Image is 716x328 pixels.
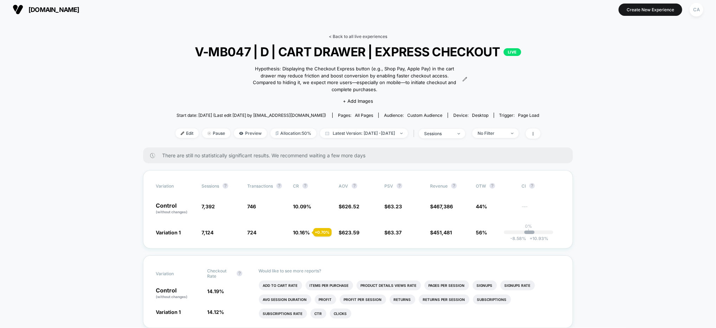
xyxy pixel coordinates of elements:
[397,183,402,189] button: ?
[342,203,359,209] span: 626.52
[476,183,514,189] span: OTW
[247,203,256,209] span: 746
[237,271,242,276] button: ?
[202,229,213,235] span: 7,124
[529,183,535,189] button: ?
[247,183,273,189] span: Transactions
[259,268,561,273] p: Would like to see more reports?
[472,113,488,118] span: desktop
[473,295,511,304] li: Subscriptions
[424,280,469,290] li: Pages Per Session
[343,98,373,104] span: + Add Images
[473,280,497,290] li: Signups
[339,183,348,189] span: AOV
[325,132,329,135] img: calendar
[510,236,526,241] span: -8.58 %
[202,203,215,209] span: 7,392
[320,128,408,138] span: Latest Version: [DATE] - [DATE]
[223,183,228,189] button: ?
[388,229,402,235] span: 63.37
[352,183,357,189] button: ?
[249,65,461,93] span: Hypothesis: Displaying the Checkout Express button (e.g., Shop Pay, Apple Pay) in the cart drawer...
[511,133,513,134] img: end
[339,229,359,235] span: $
[276,131,279,135] img: rebalance
[619,4,682,16] button: Create New Experience
[259,280,302,290] li: Add To Cart Rate
[207,132,211,135] img: end
[499,113,539,118] div: Trigger:
[688,2,705,17] button: CA
[430,183,448,189] span: Revenue
[407,113,442,118] span: Custom Audience
[207,309,224,315] span: 14.12 %
[458,133,460,134] img: end
[313,228,332,236] div: + 0.70 %
[419,295,469,304] li: Returns Per Session
[156,229,181,235] span: Variation 1
[207,268,233,279] span: Checkout Rate
[490,183,495,189] button: ?
[259,309,307,318] li: Subscriptions Rate
[384,113,442,118] div: Audience:
[690,3,703,17] div: CA
[340,295,386,304] li: Profit Per Session
[329,34,387,39] a: < Back to all live experiences
[430,203,453,209] span: $
[357,280,421,290] li: Product Details Views Rate
[293,203,311,209] span: 10.09 %
[177,113,326,118] span: Start date: [DATE] (Last edit [DATE] by [EMAIL_ADDRESS][DOMAIN_NAME])
[259,295,311,304] li: Avg Session Duration
[311,309,326,318] li: Ctr
[234,128,267,138] span: Preview
[175,128,199,138] span: Edit
[530,236,532,241] span: +
[202,183,219,189] span: Sessions
[156,309,181,315] span: Variation 1
[306,280,353,290] li: Items Per Purchase
[156,210,187,214] span: (without changes)
[518,113,539,118] span: Page Load
[315,295,336,304] li: Profit
[390,295,415,304] li: Returns
[448,113,494,118] span: Device:
[162,152,559,158] span: There are still no statistically significant results. We recommend waiting a few more days
[156,268,194,279] span: Variation
[424,131,452,136] div: sessions
[202,128,230,138] span: Pause
[28,6,79,13] span: [DOMAIN_NAME]
[384,229,402,235] span: $
[528,229,529,234] p: |
[339,203,359,209] span: $
[11,4,82,15] button: [DOMAIN_NAME]
[338,113,373,118] div: Pages:
[156,295,187,299] span: (without changes)
[504,48,521,56] p: LIVE
[207,288,224,294] span: 14.19 %
[355,113,373,118] span: all pages
[525,223,532,229] p: 0%
[500,280,535,290] li: Signups Rate
[276,183,282,189] button: ?
[156,288,200,299] p: Control
[433,203,453,209] span: 467,386
[293,183,299,189] span: CR
[156,203,194,215] p: Control
[384,183,393,189] span: PSV
[430,229,452,235] span: $
[478,131,506,136] div: No Filter
[181,132,184,135] img: edit
[384,203,402,209] span: $
[270,128,317,138] span: Allocation: 50%
[156,183,194,189] span: Variation
[293,229,310,235] span: 10.16 %
[342,229,359,235] span: 623.59
[330,309,351,318] li: Clicks
[451,183,457,189] button: ?
[13,4,23,15] img: Visually logo
[388,203,402,209] span: 63.23
[247,229,256,235] span: 724
[400,133,403,134] img: end
[526,236,548,241] span: 10.93 %
[476,229,487,235] span: 56%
